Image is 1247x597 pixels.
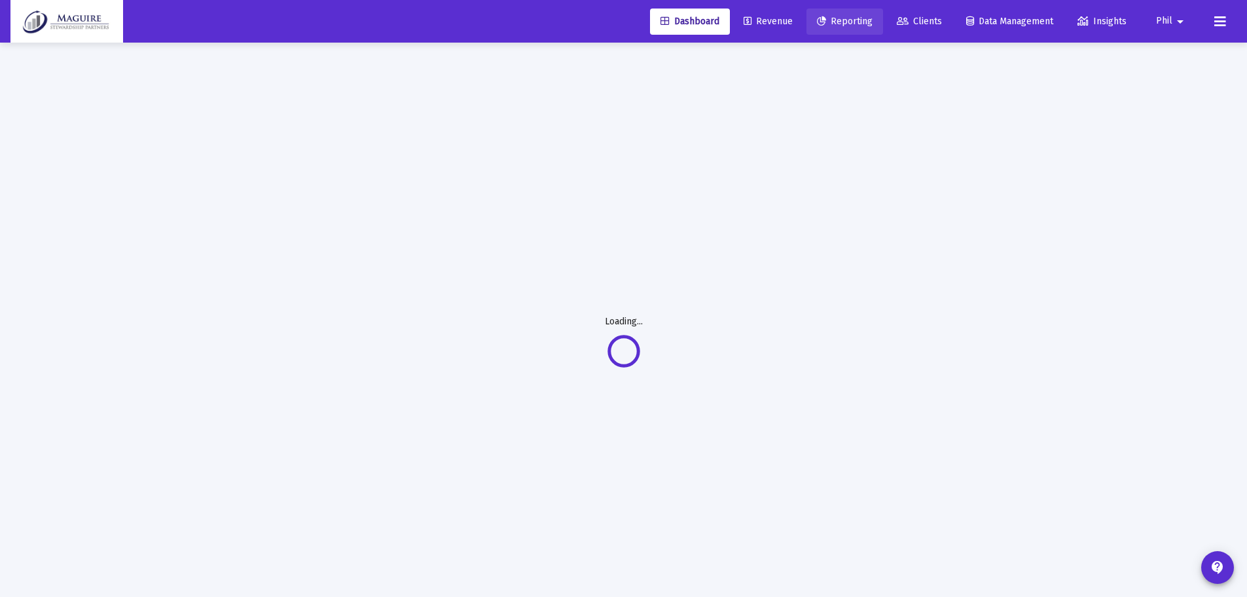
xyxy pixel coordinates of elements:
span: Revenue [744,16,793,27]
a: Clients [886,9,952,35]
a: Revenue [733,9,803,35]
a: Insights [1067,9,1137,35]
mat-icon: contact_support [1210,560,1225,575]
a: Dashboard [650,9,730,35]
span: Dashboard [660,16,719,27]
img: Dashboard [20,9,113,35]
span: Reporting [817,16,873,27]
button: Phil [1140,8,1204,34]
span: Insights [1077,16,1127,27]
mat-icon: arrow_drop_down [1172,9,1188,35]
span: Data Management [966,16,1053,27]
span: Phil [1156,16,1172,27]
span: Clients [897,16,942,27]
a: Reporting [806,9,883,35]
a: Data Management [956,9,1064,35]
